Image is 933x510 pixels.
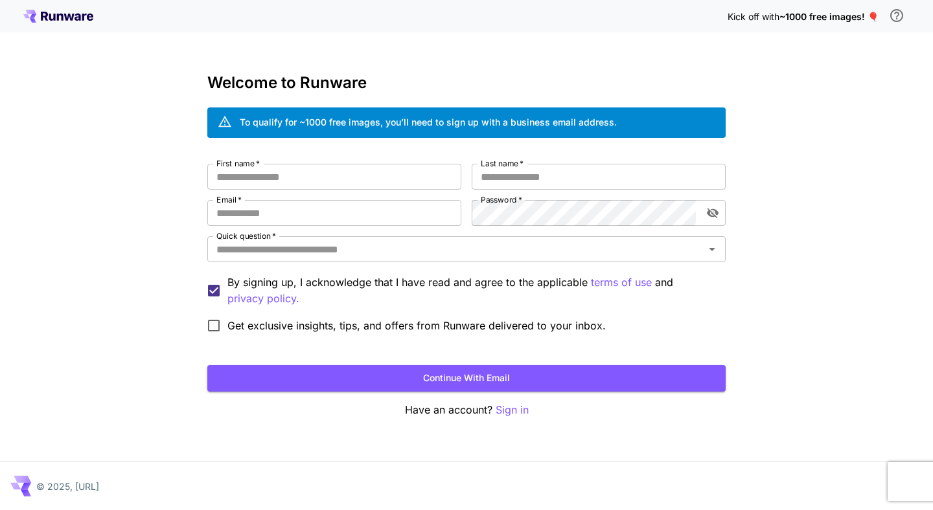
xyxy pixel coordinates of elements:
[591,274,652,291] p: terms of use
[227,274,715,307] p: By signing up, I acknowledge that I have read and agree to the applicable and
[481,194,522,205] label: Password
[703,240,721,258] button: Open
[227,318,606,333] span: Get exclusive insights, tips, and offers from Runware delivered to your inbox.
[216,194,242,205] label: Email
[496,402,529,418] button: Sign in
[884,3,910,28] button: In order to qualify for free credit, you need to sign up with a business email address and click ...
[701,201,724,225] button: toggle password visibility
[728,11,779,22] span: Kick off with
[240,115,617,129] div: To qualify for ~1000 free images, you’ll need to sign up with a business email address.
[227,291,299,307] p: privacy policy.
[591,274,652,291] button: By signing up, I acknowledge that I have read and agree to the applicable and privacy policy.
[779,11,879,22] span: ~1000 free images! 🎈
[207,402,726,418] p: Have an account?
[216,230,276,241] label: Quick question
[207,74,726,92] h3: Welcome to Runware
[36,480,99,493] p: © 2025, [URL]
[227,291,299,307] button: By signing up, I acknowledge that I have read and agree to the applicable terms of use and
[216,158,260,169] label: First name
[207,365,726,392] button: Continue with email
[481,158,524,169] label: Last name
